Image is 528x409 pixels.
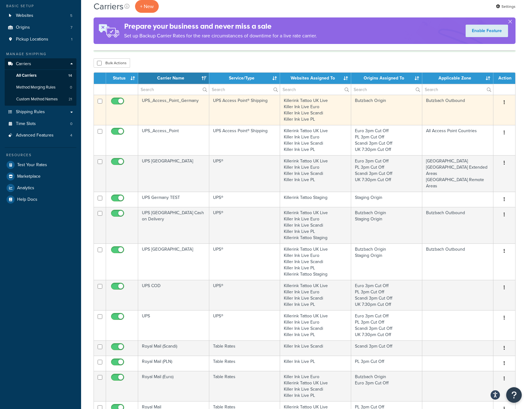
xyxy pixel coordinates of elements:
a: Websites 5 [5,10,76,22]
td: Euro 3pm Cut Off PL 3pm Cut Off Scandi 3pm Cut Off UK 7:30pm Cut Off [351,125,422,155]
input: Search [209,84,280,95]
button: Open Resource Center [506,387,522,403]
th: Origins Assigned To: activate to sort column ascending [351,73,422,84]
td: [GEOGRAPHIC_DATA] [GEOGRAPHIC_DATA] Extended Areas [GEOGRAPHIC_DATA] Remote Areas [422,155,493,192]
td: Euro 3pm Cut Off PL 3pm Cut Off Scandi 3pm Cut Off UK 7:30pm Cut Off [351,155,422,192]
h4: Prepare your business and never miss a sale [124,21,317,31]
td: Killer Ink Live Euro Killerink Tattoo UK Live Killer Ink Live Scandi Killer Ink Live PL [280,371,351,401]
span: Websites [16,13,33,18]
td: UPS® [209,192,280,207]
li: Websites [5,10,76,22]
td: Killerink Tattoo UK Live Killer Ink Live Euro Killer Ink Live Scandi Killer Ink Live PL [280,310,351,340]
a: Pickup Locations 1 [5,34,76,45]
img: ad-rules-rateshop-fe6ec290ccb7230408bd80ed9643f0289d75e0ffd9eb532fc0e269fcd187b520.png [94,17,124,44]
th: Action [493,73,515,84]
td: Staging Origin [351,192,422,207]
th: Applicable Zone: activate to sort column ascending [422,73,493,84]
td: UPS [GEOGRAPHIC_DATA] Cash on Delivery [138,207,209,243]
a: Time Slots 0 [5,118,76,130]
span: Shipping Rules [16,109,45,115]
a: Analytics [5,182,76,194]
td: Butzbach Outbound [422,207,493,243]
span: Pickup Locations [16,37,48,42]
span: Carriers [16,61,31,67]
th: Websites Assigned To: activate to sort column ascending [280,73,351,84]
td: Table Rates [209,371,280,401]
td: UPS® [209,207,280,243]
div: Manage Shipping [5,51,76,57]
td: Killerink Tattoo UK Live Killer Ink Live Euro Killer Ink Live Scandi Killer Ink Live PL [280,95,351,125]
a: Carriers [5,58,76,70]
td: Butzbach Origin Staging Origin [351,243,422,280]
li: Pickup Locations [5,34,76,45]
td: Killerink Tattoo UK Live Killer Ink Live Euro Killer Ink Live Scandi Killer Ink Live PL Killerink... [280,243,351,280]
td: Killerink Tattoo Staging [280,192,351,207]
td: Killerink Tattoo UK Live Killer Ink Live Euro Killer Ink Live Scandi Killer Ink Live PL [280,280,351,310]
span: 21 [69,97,72,102]
span: All Carriers [16,73,36,78]
td: UPS COD [138,280,209,310]
span: Analytics [17,185,34,191]
td: Butzbach Origin Staging Origin [351,207,422,243]
a: All Carriers 14 [5,70,76,81]
td: PL 3pm Cut Off [351,356,422,371]
span: Origins [16,25,30,30]
td: UPS_Access_Point [138,125,209,155]
span: 7 [70,25,72,30]
a: Origins 7 [5,22,76,33]
td: Table Rates [209,356,280,371]
span: Test Your Rates [17,162,47,168]
span: 0 [70,85,72,90]
td: Killer Ink Live PL [280,356,351,371]
td: UPS [GEOGRAPHIC_DATA] [138,243,209,280]
td: UPS® [209,280,280,310]
td: UPS® [209,155,280,192]
td: Killerink Tattoo UK Live Killer Ink Live Euro Killer Ink Live Scandi Killer Ink Live PL [280,125,351,155]
td: Killerink Tattoo UK Live Killer Ink Live Euro Killer Ink Live Scandi Killer Ink Live PL [280,155,351,192]
p: Set up Backup Carrier Rates for the rare circumstances of downtime for a live rate carrier. [124,31,317,40]
li: Carriers [5,58,76,106]
span: Help Docs [17,197,37,202]
td: Killerink Tattoo UK Live Killer Ink Live Euro Killer Ink Live Scandi Killer Ink Live PL Killerink... [280,207,351,243]
span: 1 [71,37,72,42]
span: 0 [70,121,72,127]
td: UPS® [209,310,280,340]
a: Method Merging Rules 0 [5,82,76,93]
td: Butzbach Origin [351,95,422,125]
td: Table Rates [209,340,280,356]
span: 4 [70,133,72,138]
li: Custom Method Names [5,94,76,105]
td: Royal Mail (Euro) [138,371,209,401]
a: Marketplace [5,171,76,182]
span: Method Merging Rules [16,85,56,90]
input: Search [138,84,209,95]
a: Help Docs [5,194,76,205]
td: Butzbach Outbound [422,243,493,280]
td: Scandi 3pm Cut Off [351,340,422,356]
span: Custom Method Names [16,97,58,102]
td: Royal Mail (Scandi) [138,340,209,356]
li: Time Slots [5,118,76,130]
td: Butzbach Outbound [422,95,493,125]
a: Advanced Features 4 [5,130,76,141]
td: UPS_Access_Point_Germany [138,95,209,125]
td: UPS Germany TEST [138,192,209,207]
td: UPS Access Point® Shipping [209,125,280,155]
th: Status: activate to sort column ascending [106,73,138,84]
li: Method Merging Rules [5,82,76,93]
li: Advanced Features [5,130,76,141]
a: Shipping Rules [5,106,76,118]
td: All Access Point Countries [422,125,493,155]
span: Time Slots [16,121,36,127]
li: Origins [5,22,76,33]
span: 14 [68,73,72,78]
td: Euro 3pm Cut Off PL 3pm Cut Off Scandi 3pm Cut Off UK 7:30pm Cut Off [351,310,422,340]
td: UPS Access Point® Shipping [209,95,280,125]
li: All Carriers [5,70,76,81]
a: Enable Feature [466,25,508,37]
span: 5 [70,13,72,18]
input: Search [422,84,493,95]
